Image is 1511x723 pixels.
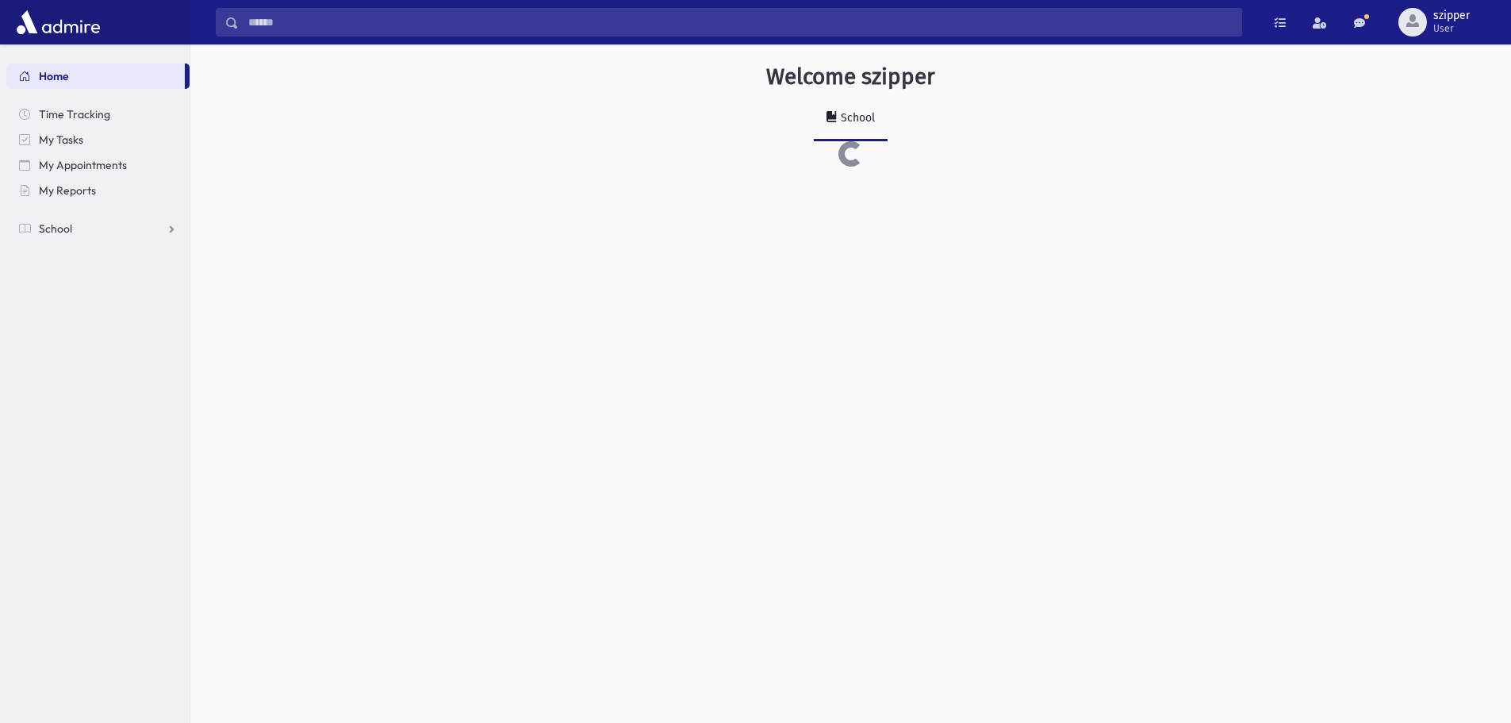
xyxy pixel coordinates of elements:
[6,152,190,178] a: My Appointments
[838,111,875,125] div: School
[6,63,185,89] a: Home
[1433,10,1470,22] span: szipper
[39,221,72,236] span: School
[766,63,935,90] h3: Welcome szipper
[39,107,110,121] span: Time Tracking
[1433,22,1470,35] span: User
[39,183,96,198] span: My Reports
[6,127,190,152] a: My Tasks
[239,8,1241,37] input: Search
[814,97,888,141] a: School
[6,102,190,127] a: Time Tracking
[13,6,104,38] img: AdmirePro
[39,69,69,83] span: Home
[39,133,83,147] span: My Tasks
[39,158,127,172] span: My Appointments
[6,216,190,241] a: School
[6,178,190,203] a: My Reports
